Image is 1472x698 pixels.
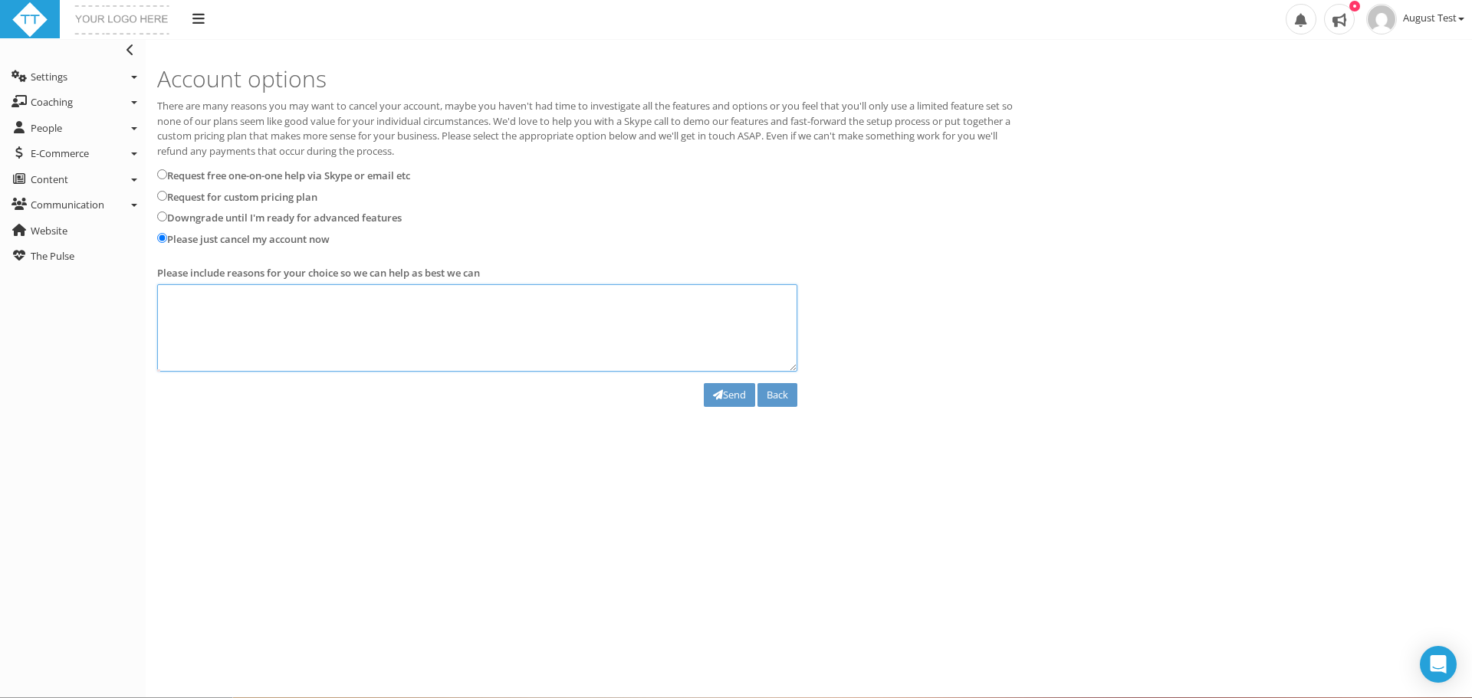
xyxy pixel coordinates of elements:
img: ttbadgewhite_48x48.png [11,2,48,38]
h2: Account options [157,66,1018,91]
img: 54c99ba3abc448c4c5c65e452fc0f1d5 [1366,4,1397,34]
div: Domain Overview [58,90,137,100]
p: There are many reasons you may want to cancel your account, maybe you haven't had time to investi... [157,99,1018,159]
span: Coaching [31,95,73,109]
div: Domain: [DOMAIN_NAME] [40,40,169,52]
img: yourlogohere.png [71,2,173,38]
label: Request free one-on-one help via Skype or email etc [167,169,410,184]
span: E-Commerce [31,146,89,160]
img: tab_domain_overview_orange.svg [41,89,54,101]
div: Open Intercom Messenger [1420,646,1457,683]
span: Website [31,224,67,238]
span: August Test [1403,11,1464,25]
span: People [31,121,62,135]
label: Downgrade until I'm ready for advanced features [167,211,402,226]
label: Please just cancel my account now [167,232,330,247]
button: Send [704,383,755,407]
img: logo_orange.svg [25,25,37,37]
span: The Pulse [31,249,74,263]
img: website_grey.svg [25,40,37,52]
div: Keywords by Traffic [169,90,258,100]
span: Settings [31,70,67,84]
img: tab_keywords_by_traffic_grey.svg [153,89,165,101]
div: v 4.0.24 [43,25,75,37]
label: Please include reasons for your choice so we can help as best we can [157,266,480,281]
span: Communication [31,198,104,211]
a: Back [757,383,797,407]
label: Request for custom pricing plan [167,190,317,205]
span: Content [31,172,68,186]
